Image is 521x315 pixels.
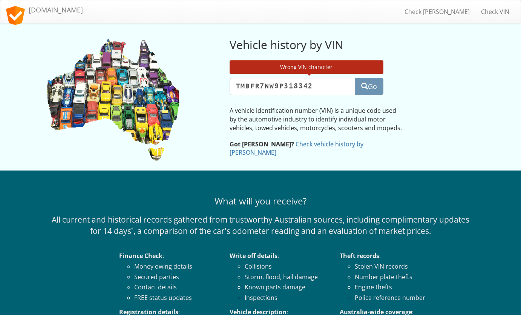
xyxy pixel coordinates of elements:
[245,293,329,302] li: Inspections
[280,63,333,71] span: Wrong VIN character
[46,38,181,163] img: VIN Check
[6,6,25,25] img: logo.svg
[355,293,439,302] li: Police reference number
[46,196,475,206] h3: What will you receive?
[134,283,218,292] li: Contact details
[245,283,329,292] li: Known parts damage
[134,262,218,271] li: Money owing details
[475,2,515,21] a: Check VIN
[355,283,439,292] li: Engine thefts
[230,252,277,260] strong: Write off details
[230,106,402,132] p: A vehicle identification number (VIN) is a unique code used by the automotive industry to identif...
[119,252,218,302] li: :
[355,78,383,95] button: Go
[230,78,356,95] input: VIN
[245,262,329,271] li: Collisions
[134,293,218,302] li: FREE status updates
[134,273,218,281] li: Secured parties
[230,140,363,157] a: Check vehicle history by [PERSON_NAME]
[46,214,475,237] p: All current and historical records gathered from trustworthy Australian sources, including compli...
[340,252,379,260] strong: Theft records
[340,252,439,302] li: :
[355,262,439,271] li: Stolen VIN records
[355,273,439,281] li: Number plate thefts
[0,0,89,19] a: [DOMAIN_NAME]
[399,2,475,21] a: Check [PERSON_NAME]
[245,273,329,281] li: Storm, flood, hail damage
[230,140,294,148] strong: Got [PERSON_NAME]?
[230,38,439,51] h2: Vehicle history by VIN
[119,252,162,260] strong: Finance Check
[230,252,329,302] li: :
